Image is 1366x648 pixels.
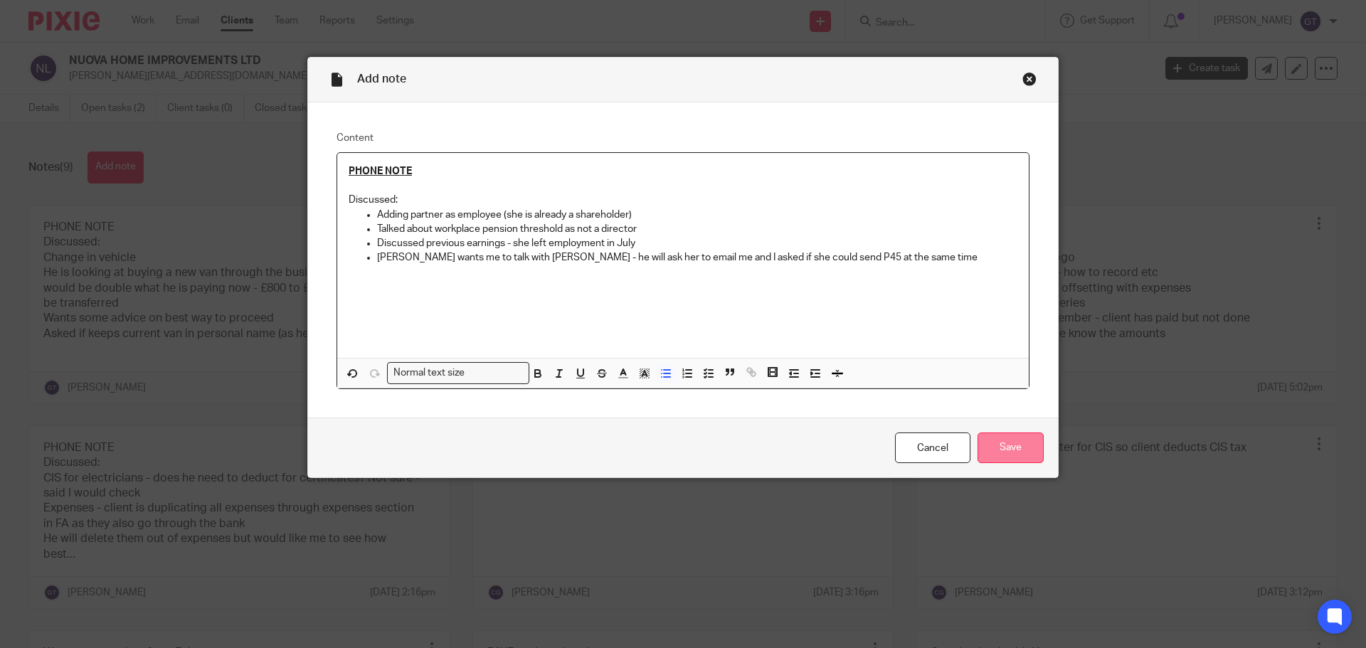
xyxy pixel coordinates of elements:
p: Discussed previous earnings - she left employment in July [377,236,1017,250]
u: PHONE NOTE [349,166,412,176]
label: Content [337,131,1029,145]
span: Normal text size [391,366,468,381]
p: Discussed: [349,193,1017,207]
p: Adding partner as employee (she is already a shareholder) [377,208,1017,222]
div: Close this dialog window [1022,72,1037,86]
a: Cancel [895,432,970,463]
span: Add note [357,73,406,85]
input: Save [978,432,1044,463]
p: [PERSON_NAME] wants me to talk with [PERSON_NAME] - he will ask her to email me and I asked if sh... [377,250,1017,265]
input: Search for option [470,366,521,381]
p: Talked about workplace pension threshold as not a director [377,222,1017,236]
div: Search for option [387,362,529,384]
